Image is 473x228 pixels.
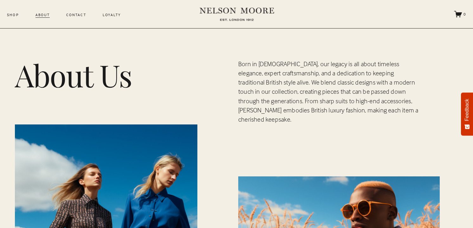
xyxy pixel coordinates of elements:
a: Shop [7,11,19,18]
img: Nelson Moore [200,5,274,24]
span: 0 [463,12,466,16]
span: Feedback [464,99,470,121]
button: Feedback - Show survey [461,92,473,136]
a: Contact [66,11,86,18]
p: Born in [DEMOGRAPHIC_DATA], our legacy is all about timeless elegance, expert craftsmanship, and ... [238,59,421,124]
span: About Us [15,54,132,95]
a: About [35,11,50,18]
a: Loyalty [103,11,121,18]
a: 0 items in cart [454,10,466,18]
